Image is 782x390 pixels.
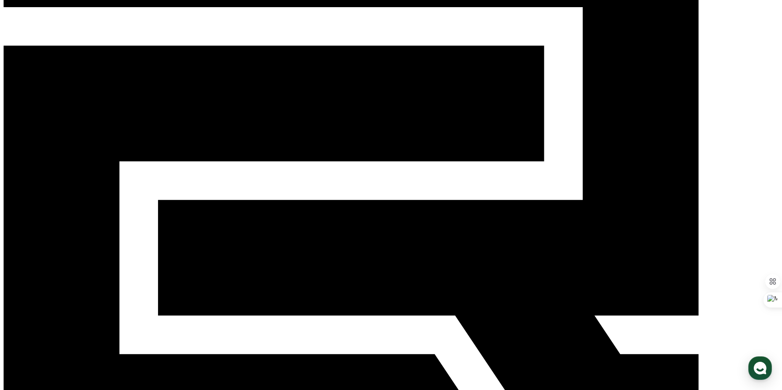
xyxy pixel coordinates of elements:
a: 홈 [3,267,56,288]
a: 대화 [56,267,109,288]
a: 설정 [109,267,162,288]
span: 홈 [27,279,32,286]
span: 대화 [77,280,87,287]
span: 설정 [130,279,140,286]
